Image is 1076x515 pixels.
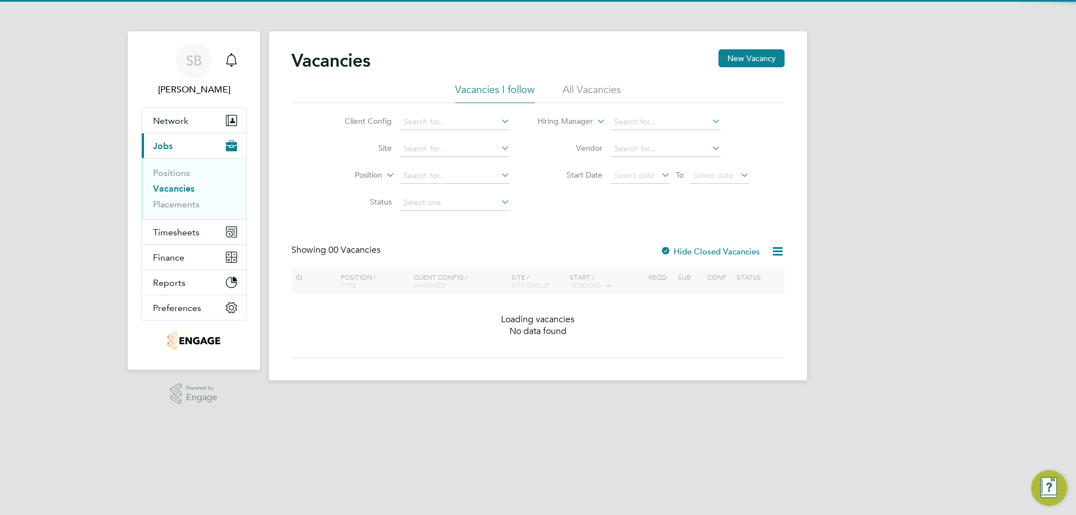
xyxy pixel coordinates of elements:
a: Placements [153,199,200,210]
label: Position [318,170,382,181]
span: Powered by [186,383,217,393]
input: Search for... [400,114,510,130]
a: Go to home page [141,332,247,350]
input: Search for... [400,168,510,184]
label: Site [327,143,392,153]
div: Showing [291,244,383,256]
div: Jobs [142,158,246,219]
a: SB[PERSON_NAME] [141,43,247,96]
button: Engage Resource Center [1031,470,1067,506]
input: Search for... [610,114,721,130]
button: Jobs [142,133,246,158]
span: Timesheets [153,227,200,238]
input: Search for... [400,141,510,157]
li: All Vacancies [563,83,621,103]
span: Network [153,115,188,126]
label: Start Date [538,170,602,180]
a: Positions [153,168,190,178]
button: Preferences [142,295,246,320]
label: Client Config [327,116,392,126]
label: Hide Closed Vacancies [660,246,760,257]
a: Vacancies [153,183,194,194]
input: Search for... [610,141,721,157]
a: Powered byEngage [170,383,218,405]
span: Select date [614,170,655,180]
button: Network [142,108,246,133]
label: Status [327,197,392,207]
img: carmichael-logo-retina.png [168,332,220,350]
span: Preferences [153,303,201,313]
span: Engage [186,393,217,402]
button: Reports [142,270,246,295]
span: Jobs [153,141,173,151]
span: SB [186,53,202,68]
span: Reports [153,277,185,288]
span: Select date [693,170,734,180]
span: To [672,168,687,182]
label: Hiring Manager [528,116,593,127]
label: Vendor [538,143,602,153]
span: Scott Burton [141,83,247,96]
li: Vacancies I follow [455,83,535,103]
h2: Vacancies [291,49,370,72]
nav: Main navigation [128,31,260,370]
span: 00 Vacancies [328,244,381,256]
button: New Vacancy [718,49,785,67]
button: Finance [142,245,246,270]
span: Finance [153,252,184,263]
button: Timesheets [142,220,246,244]
input: Select one [400,195,510,211]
